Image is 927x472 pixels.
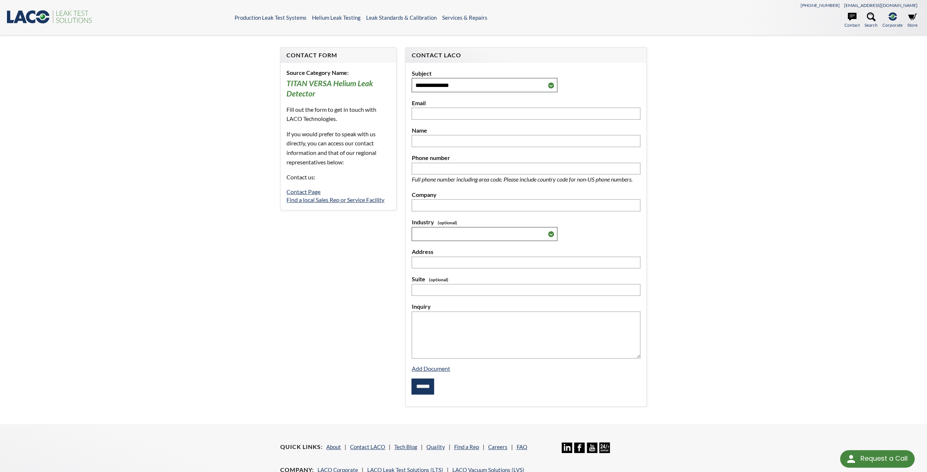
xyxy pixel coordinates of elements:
a: About [326,444,341,450]
a: Add Document [411,365,450,372]
div: Request a Call [840,450,915,468]
a: Contact Page [286,188,320,195]
h4: Contact LACO [411,52,640,59]
div: Request a Call [860,450,907,467]
label: Inquiry [411,302,640,311]
label: Phone number [411,153,640,163]
a: 24/7 Support [599,448,610,454]
h4: Contact Form [286,52,390,59]
label: Subject [411,69,640,78]
a: Leak Standards & Calibration [366,14,437,21]
a: Find a Rep [454,444,479,450]
a: Search [865,12,878,28]
label: Address [411,247,640,256]
a: [PHONE_NUMBER] [801,3,840,8]
a: Services & Repairs [442,14,487,21]
h4: Quick Links [280,443,323,451]
label: Company [411,190,640,199]
h3: TITAN VERSA Helium Leak Detector [286,79,390,99]
a: Careers [488,444,507,450]
a: Store [907,12,917,28]
img: 24/7 Support Icon [599,442,610,453]
label: Email [411,98,640,108]
p: Full phone number including area code. Please include country code for non-US phone numbers. [411,175,640,184]
a: Helium Leak Testing [312,14,361,21]
p: Fill out the form to get in touch with LACO Technologies. [286,105,390,123]
p: Contact us: [286,172,390,182]
img: round button [845,453,857,465]
a: Contact LACO [350,444,385,450]
a: Find a local Sales Rep or Service Facility [286,196,384,203]
b: Source Category Name: [286,69,349,76]
label: Name [411,126,640,135]
label: Suite [411,274,640,284]
a: Tech Blog [394,444,417,450]
a: [EMAIL_ADDRESS][DOMAIN_NAME] [844,3,917,8]
a: Quality [426,444,445,450]
label: Industry [411,217,640,227]
a: Production Leak Test Systems [235,14,307,21]
p: If you would prefer to speak with us directly, you can access our contact information and that of... [286,129,390,167]
span: Corporate [882,22,903,28]
a: FAQ [516,444,527,450]
a: Contact [844,12,860,28]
